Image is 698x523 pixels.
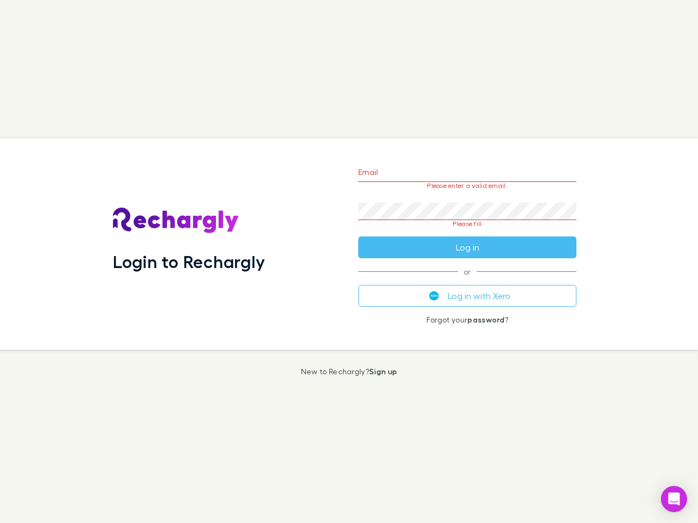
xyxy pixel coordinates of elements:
p: Forgot your ? [358,315,576,324]
p: New to Rechargly? [301,367,398,376]
a: Sign up [369,367,397,376]
img: Rechargly's Logo [113,208,239,234]
a: password [467,315,504,324]
button: Log in [358,236,576,258]
span: or [358,271,576,272]
div: Open Intercom Messenger [661,486,687,512]
p: Please fill [358,220,576,228]
img: Xero's logo [429,291,439,301]
p: Please enter a valid email. [358,182,576,190]
h1: Login to Rechargly [113,251,265,272]
button: Log in with Xero [358,285,576,307]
